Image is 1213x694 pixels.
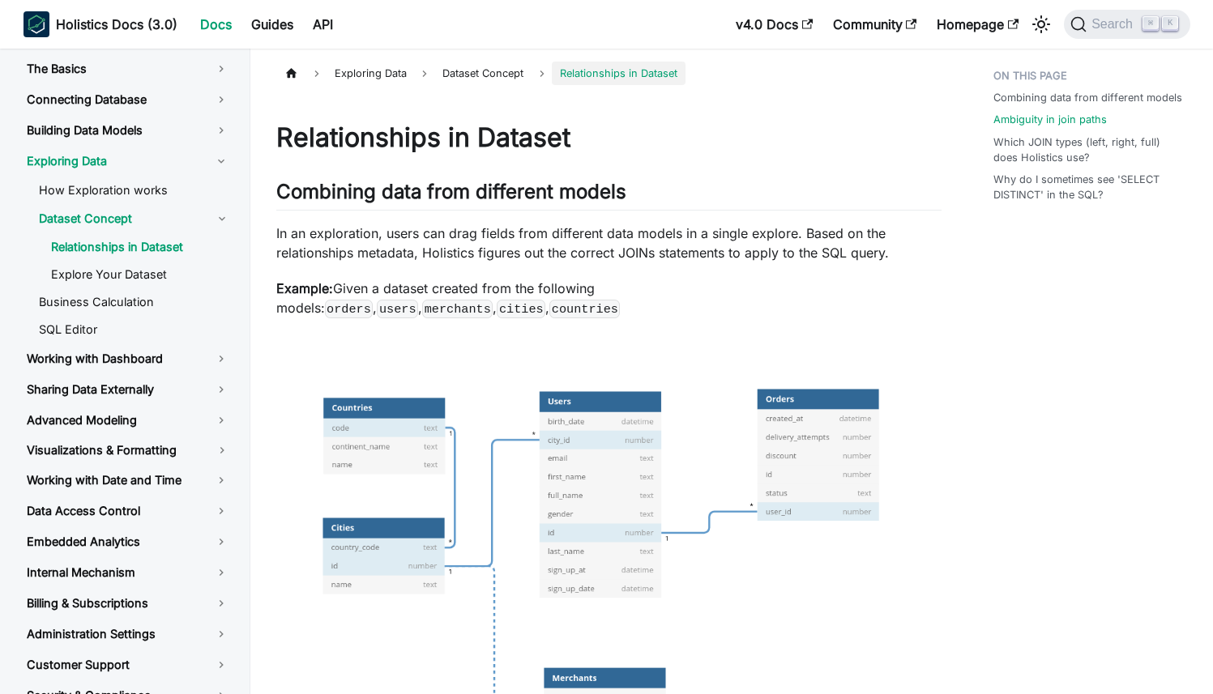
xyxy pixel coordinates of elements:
a: Visualizations & Formatting [14,437,202,463]
a: Advanced Modeling [14,407,242,434]
nav: Docs sidebar [7,49,250,694]
a: Relationships in Dataset [38,235,242,259]
nav: Breadcrumbs [276,62,942,85]
button: Search [1064,10,1190,39]
a: Home page [276,62,307,85]
a: Working with Date and Time [14,466,242,494]
button: Toggle the collapsible sidebar category 'Visualizations & Formatting' [202,437,242,463]
h1: Relationships in Dataset [276,121,942,154]
a: Homepage [927,11,1028,37]
kbd: K [1162,16,1178,31]
span: Dataset Concept [442,67,523,79]
a: Embedded Analytics [14,528,242,556]
button: Toggle the collapsible sidebar category 'Dataset Concept' [202,206,242,232]
a: Dataset Concept [434,62,532,85]
a: Community [823,11,927,37]
kbd: ⌘ [1143,16,1159,31]
a: v4.0 Docs [726,11,822,37]
span: Exploring Data [327,62,415,85]
a: Combining data from different models [993,90,1182,105]
a: Guides [241,11,303,37]
code: orders [325,300,374,318]
a: Why do I sometimes see 'SELECT DISTINCT' in the SQL? [993,172,1187,202]
code: users [377,300,418,318]
h2: Combining data from different models [276,180,942,211]
span: Relationships in Dataset [552,62,686,85]
a: How Exploration works [26,178,242,202]
a: Administration Settings [14,620,242,648]
span: Search [1087,17,1143,32]
p: In an exploration, users can drag fields from different data models in a single explore. Based on... [276,224,942,262]
a: Dataset Concept [26,206,202,232]
a: Data Access Control [14,497,242,525]
a: Explore Your Dataset [38,262,242,287]
a: The Basics [14,55,242,83]
code: merchants [422,300,493,318]
a: SQL Editor [26,317,242,342]
a: Working with Dashboard [14,345,242,373]
a: HolisticsHolistics Docs (3.0) [23,11,177,37]
code: cities [497,300,545,318]
a: Exploring Data [14,147,242,175]
a: Customer Support [14,651,242,679]
a: Docs [190,11,241,37]
a: Building Data Models [14,117,242,144]
a: Ambiguity in join paths [993,112,1107,127]
b: Holistics Docs (3.0) [56,15,177,34]
a: API [303,11,343,37]
a: Which JOIN types (left, right, full) does Holistics use? [993,134,1187,165]
a: Billing & Subscriptions [14,590,242,617]
code: countries [549,300,620,318]
a: Business Calculation [26,290,242,314]
a: Sharing Data Externally [14,376,242,403]
strong: Example: [276,280,333,296]
button: Switch between dark and light mode (currently light mode) [1028,11,1054,37]
p: Given a dataset created from the following models: , , , , [276,279,942,318]
a: Connecting Database [14,86,242,113]
a: Internal Mechanism [14,559,242,586]
img: Holistics [23,11,49,37]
